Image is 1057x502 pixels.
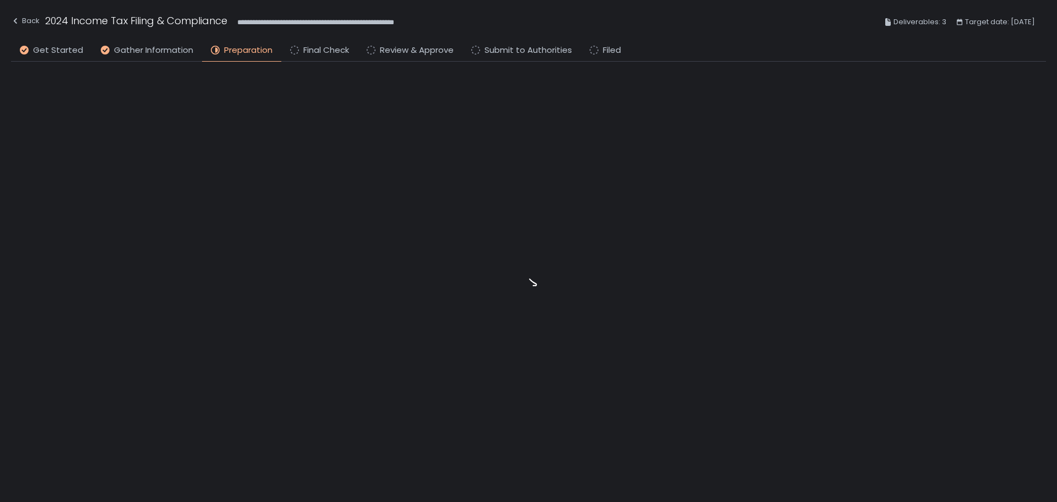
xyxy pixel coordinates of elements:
[303,44,349,57] span: Final Check
[224,44,273,57] span: Preparation
[11,13,40,31] button: Back
[380,44,454,57] span: Review & Approve
[45,13,227,28] h1: 2024 Income Tax Filing & Compliance
[893,15,946,29] span: Deliverables: 3
[603,44,621,57] span: Filed
[114,44,193,57] span: Gather Information
[33,44,83,57] span: Get Started
[484,44,572,57] span: Submit to Authorities
[965,15,1035,29] span: Target date: [DATE]
[11,14,40,28] div: Back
